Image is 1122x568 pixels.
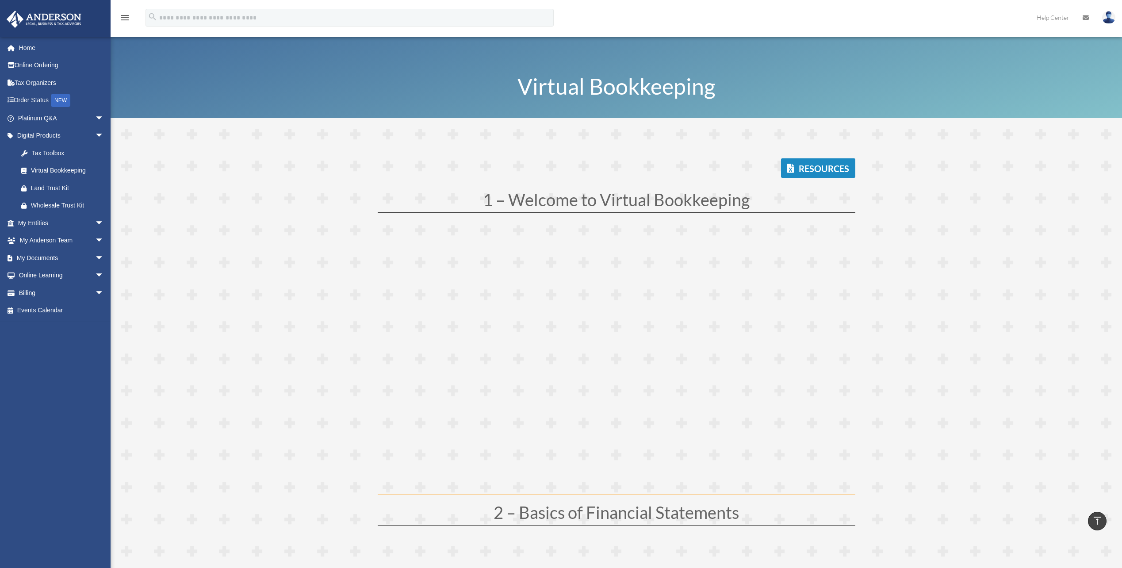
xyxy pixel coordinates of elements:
a: vertical_align_top [1088,512,1107,530]
a: Digital Productsarrow_drop_down [6,127,117,145]
a: Billingarrow_drop_down [6,284,117,302]
iframe: Video 1 - Welcome to Virtual Bookkeeping [378,226,855,495]
div: Land Trust Kit [31,183,106,194]
h1: 2 – Basics of Financial Statements [378,504,855,525]
div: Virtual Bookkeeping [31,165,102,176]
div: Wholesale Trust Kit [31,200,106,211]
a: Events Calendar [6,302,117,319]
a: Wholesale Trust Kit [12,197,117,215]
span: arrow_drop_down [95,214,113,232]
span: arrow_drop_down [95,267,113,285]
span: arrow_drop_down [95,284,113,302]
h1: 1 – Welcome to Virtual Bookkeeping [378,191,855,212]
a: Online Ordering [6,57,117,74]
span: arrow_drop_down [95,249,113,267]
a: Land Trust Kit [12,179,117,197]
a: Platinum Q&Aarrow_drop_down [6,109,117,127]
a: Order StatusNEW [6,92,117,110]
a: Home [6,39,117,57]
span: arrow_drop_down [95,127,113,145]
i: menu [119,12,130,23]
span: arrow_drop_down [95,109,113,127]
img: Anderson Advisors Platinum Portal [4,11,84,28]
div: NEW [51,94,70,107]
i: vertical_align_top [1092,515,1103,526]
a: Tax Toolbox [12,144,117,162]
div: Tax Toolbox [31,148,106,159]
a: My Documentsarrow_drop_down [6,249,117,267]
i: search [148,12,157,22]
a: My Anderson Teamarrow_drop_down [6,232,117,249]
span: Virtual Bookkeeping [517,73,716,100]
a: menu [119,15,130,23]
a: My Entitiesarrow_drop_down [6,214,117,232]
a: Virtual Bookkeeping [12,162,113,180]
img: User Pic [1102,11,1115,24]
a: Resources [781,158,855,178]
span: arrow_drop_down [95,232,113,250]
a: Tax Organizers [6,74,117,92]
a: Online Learningarrow_drop_down [6,267,117,284]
